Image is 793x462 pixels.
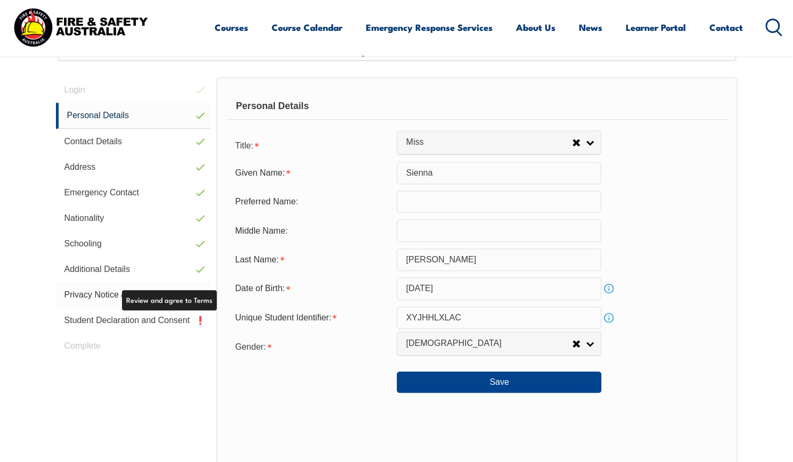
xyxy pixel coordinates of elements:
[226,134,397,155] div: Title is required.
[397,307,601,329] input: 10 Characters no 1, 0, O or I
[226,250,397,270] div: Last Name is required.
[56,282,211,308] a: Privacy Notice & Policy
[397,372,601,393] button: Save
[406,137,572,148] span: Miss
[601,281,616,296] a: Info
[56,180,211,205] a: Emergency Contact
[56,308,211,333] a: Student Declaration and Consent
[272,13,342,42] a: Course Calendar
[226,192,397,212] div: Preferred Name:
[56,154,211,180] a: Address
[226,308,397,328] div: Unique Student Identifier is required.
[56,129,211,154] a: Contact Details
[406,338,572,349] span: [DEMOGRAPHIC_DATA]
[709,13,743,42] a: Contact
[626,13,686,42] a: Learner Portal
[397,277,601,300] input: Select Date...
[56,205,211,231] a: Nationality
[226,278,397,299] div: Date of Birth is required.
[354,47,440,56] span: Login with a different user
[226,163,397,183] div: Given Name is required.
[226,220,397,241] div: Middle Name:
[215,13,248,42] a: Courses
[235,141,253,150] span: Title:
[516,13,555,42] a: About Us
[235,342,266,351] span: Gender:
[226,93,727,120] div: Personal Details
[226,335,397,357] div: Gender is required.
[579,13,602,42] a: News
[366,13,493,42] a: Emergency Response Services
[56,257,211,282] a: Additional Details
[56,103,211,129] a: Personal Details
[56,231,211,257] a: Schooling
[601,310,616,325] a: Info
